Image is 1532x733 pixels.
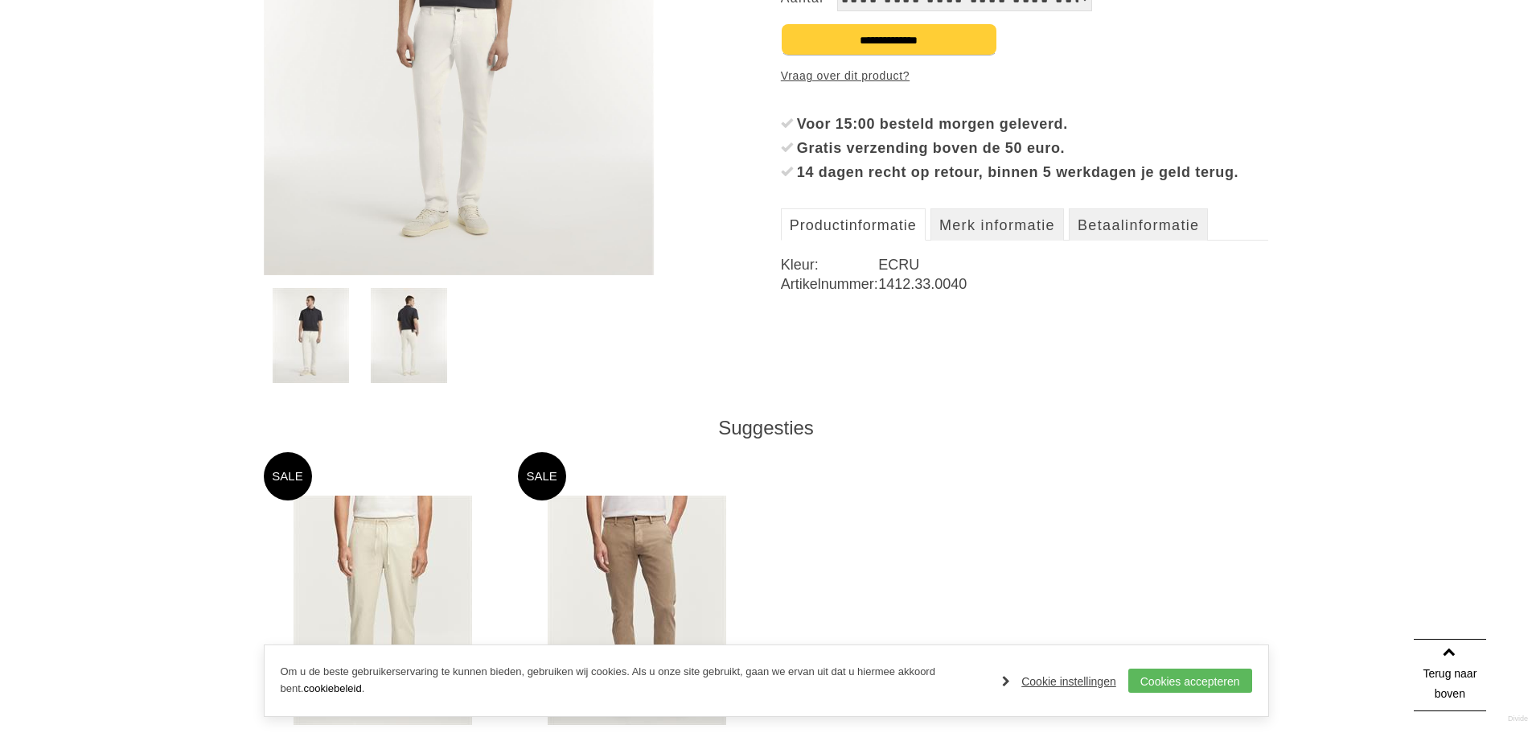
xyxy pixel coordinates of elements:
a: cookiebeleid [303,682,361,694]
dd: 1412.33.0040 [878,274,1268,294]
li: 14 dagen recht op retour, binnen 5 werkdagen je geld terug. [781,160,1269,184]
a: Cookies accepteren [1128,669,1252,693]
img: denham-razor-chino-sc-broeken-en-pantalons [273,288,349,383]
div: Voor 15:00 besteld morgen geleverd. [797,112,1269,136]
a: Vraag over dit product? [781,64,910,88]
div: Gratis verzending boven de 50 euro. [797,136,1269,160]
dd: ECRU [878,255,1268,274]
a: Cookie instellingen [1002,669,1116,694]
dt: Artikelnummer: [781,274,878,294]
a: Betaalinformatie [1069,208,1208,241]
img: DENHAM Razor chino sc Broeken en Pantalons [548,496,726,725]
img: denham-razor-chino-sc-broeken-en-pantalons [371,288,447,383]
a: Merk informatie [930,208,1064,241]
a: Terug naar boven [1414,639,1486,711]
p: Om u de beste gebruikerservaring te kunnen bieden, gebruiken wij cookies. Als u onze site gebruik... [281,664,987,698]
div: Suggesties [264,416,1269,440]
img: DENHAM Clean carlton cargo tc Broeken en Pantalons [294,496,472,725]
a: Productinformatie [781,208,926,241]
dt: Kleur: [781,255,878,274]
a: Divide [1508,709,1528,729]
